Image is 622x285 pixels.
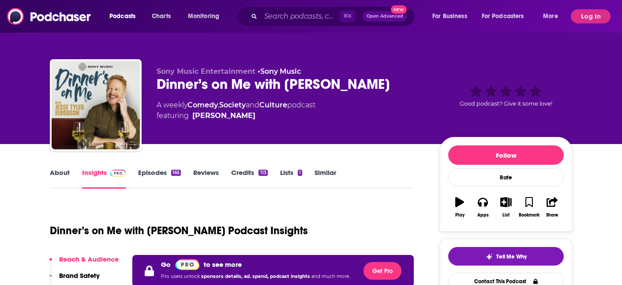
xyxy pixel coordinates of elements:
[201,274,311,279] span: sponsors details, ad. spend, podcast insights
[82,168,126,189] a: InsightsPodchaser Pro
[460,100,552,107] span: Good podcast? Give it some love!
[502,213,510,218] div: List
[367,14,403,19] span: Open Advanced
[448,168,564,186] div: Rate
[280,168,302,189] a: Lists1
[391,5,407,14] span: New
[52,61,140,149] img: Dinner’s on Me with Jesse Tyler Ferguson
[50,168,70,189] a: About
[49,255,119,271] button: Reach & Audience
[110,170,126,177] img: Podchaser Pro
[519,213,540,218] div: Bookmark
[363,262,401,280] button: Get Pro
[146,9,176,23] a: Charts
[315,168,336,189] a: Similar
[171,170,181,176] div: 165
[571,9,611,23] button: Log In
[537,9,569,23] button: open menu
[245,6,423,27] div: Search podcasts, credits, & more...
[541,191,564,223] button: Share
[103,9,147,23] button: open menu
[448,191,471,223] button: Play
[477,213,489,218] div: Apps
[432,10,467,23] span: For Business
[476,9,537,23] button: open menu
[471,191,494,223] button: Apps
[246,101,259,109] span: and
[231,168,267,189] a: Credits113
[7,8,92,25] img: Podchaser - Follow, Share and Rate Podcasts
[204,260,242,269] p: to see more
[192,110,255,121] a: [PERSON_NAME]
[109,10,135,23] span: Podcasts
[363,11,407,22] button: Open AdvancedNew
[495,191,517,223] button: List
[218,101,219,109] span: ,
[157,110,315,121] span: featuring
[59,271,100,280] p: Brand Safety
[152,10,171,23] span: Charts
[426,9,478,23] button: open menu
[298,170,302,176] div: 1
[486,253,493,260] img: tell me why sparkle
[161,260,171,269] p: Go
[50,224,308,237] h1: Dinner’s on Me with [PERSON_NAME] Podcast Insights
[59,255,119,263] p: Reach & Audience
[219,101,246,109] a: Society
[482,10,524,23] span: For Podcasters
[157,100,315,121] div: A weekly podcast
[157,67,255,76] span: Sony Music Entertainment
[175,259,199,270] img: Podchaser Pro
[259,170,267,176] div: 113
[455,213,465,218] div: Play
[138,168,181,189] a: Episodes165
[448,247,564,266] button: tell me why sparkleTell Me Why
[543,10,558,23] span: More
[448,145,564,165] button: Follow
[496,253,527,260] span: Tell Me Why
[260,67,301,76] a: Sony Music
[187,101,218,109] a: Comedy
[440,67,572,122] div: Good podcast? Give it some love!
[258,67,301,76] span: •
[259,101,287,109] a: Culture
[261,9,339,23] input: Search podcasts, credits, & more...
[517,191,540,223] button: Bookmark
[161,270,350,283] p: Pro users unlock and much more.
[188,10,219,23] span: Monitoring
[175,258,199,270] a: Pro website
[193,168,219,189] a: Reviews
[182,9,231,23] button: open menu
[339,11,356,22] span: ⌘ K
[546,213,558,218] div: Share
